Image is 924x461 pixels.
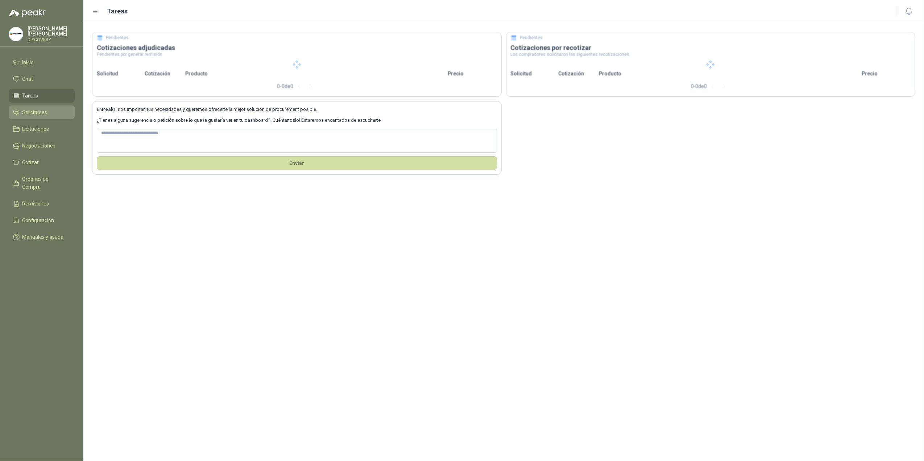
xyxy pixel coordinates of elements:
[22,175,68,191] span: Órdenes de Compra
[9,27,23,41] img: Company Logo
[22,142,56,150] span: Negociaciones
[97,156,497,170] button: Envíar
[9,213,75,227] a: Configuración
[22,108,47,116] span: Solicitudes
[22,233,64,241] span: Manuales y ayuda
[9,139,75,153] a: Negociaciones
[102,107,116,112] b: Peakr
[28,38,75,42] p: DISCOVERY
[22,58,34,66] span: Inicio
[28,26,75,36] p: [PERSON_NAME] [PERSON_NAME]
[9,172,75,194] a: Órdenes de Compra
[9,155,75,169] a: Cotizar
[9,72,75,86] a: Chat
[9,197,75,211] a: Remisiones
[107,6,128,16] h1: Tareas
[22,92,38,100] span: Tareas
[97,117,497,124] p: ¿Tienes alguna sugerencia o petición sobre lo que te gustaría ver en tu dashboard? ¡Cuéntanoslo! ...
[9,105,75,119] a: Solicitudes
[97,106,497,113] p: En , nos importan tus necesidades y queremos ofrecerte la mejor solución de procurement posible.
[9,230,75,244] a: Manuales y ayuda
[9,89,75,103] a: Tareas
[9,55,75,69] a: Inicio
[9,9,46,17] img: Logo peakr
[22,200,49,208] span: Remisiones
[22,158,39,166] span: Cotizar
[9,122,75,136] a: Licitaciones
[22,75,33,83] span: Chat
[22,216,54,224] span: Configuración
[22,125,49,133] span: Licitaciones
